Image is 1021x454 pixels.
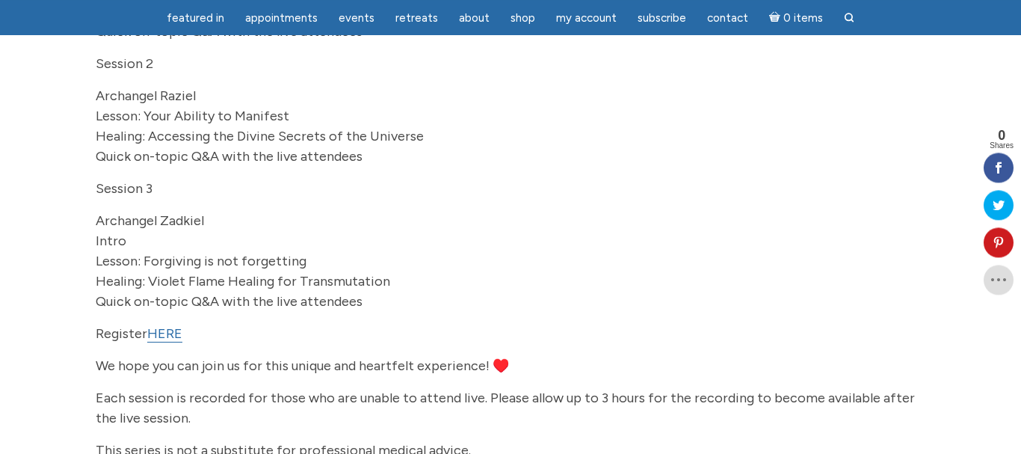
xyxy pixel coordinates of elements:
span: Shop [510,11,535,25]
a: Contact [698,4,757,33]
i: Cart [769,11,783,25]
span: Session 2 [96,55,153,72]
span: My Account [556,11,617,25]
span: Session 3 [96,180,152,197]
span: Intro [96,233,126,249]
span: Archangel Raziel [96,88,196,104]
a: Appointments [236,4,327,33]
a: Subscribe [629,4,695,33]
span: 0 items [783,13,823,24]
span: featured in [167,11,224,25]
span: Healing: Violet Flame Healing for Transmutation [96,273,390,289]
span: Quick on-topic Q&A with the live attendees [96,148,363,165]
a: Shop [502,4,544,33]
a: Events [330,4,383,33]
span: Retreats [395,11,438,25]
span: Shares [990,142,1014,150]
span: We hope you can join us for this unique and heartfelt experience! ♥️ [96,358,509,374]
a: About [450,4,499,33]
span: Archangel Zadkiel [96,212,204,229]
a: featured in [158,4,233,33]
span: Lesson: Your Ability to Manifest [96,108,289,124]
span: Events [339,11,374,25]
span: Appointments [245,11,318,25]
span: Each session is recorded for those who are unable to attend live. Please allow up to 3 hours for ... [96,390,915,426]
span: Quick on-topic Q&A with the live attendees [96,293,363,310]
span: Lesson: Forgiving is not forgetting [96,253,306,269]
span: Subscribe [638,11,686,25]
a: My Account [547,4,626,33]
p: Register [96,324,925,344]
span: About [459,11,490,25]
a: HERE [147,325,182,343]
a: Retreats [386,4,447,33]
span: Healing: Accessing the Divine Secrets of the Universe [96,128,424,144]
span: Contact [707,11,748,25]
a: Cart0 items [760,2,832,33]
span: 0 [990,129,1014,142]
